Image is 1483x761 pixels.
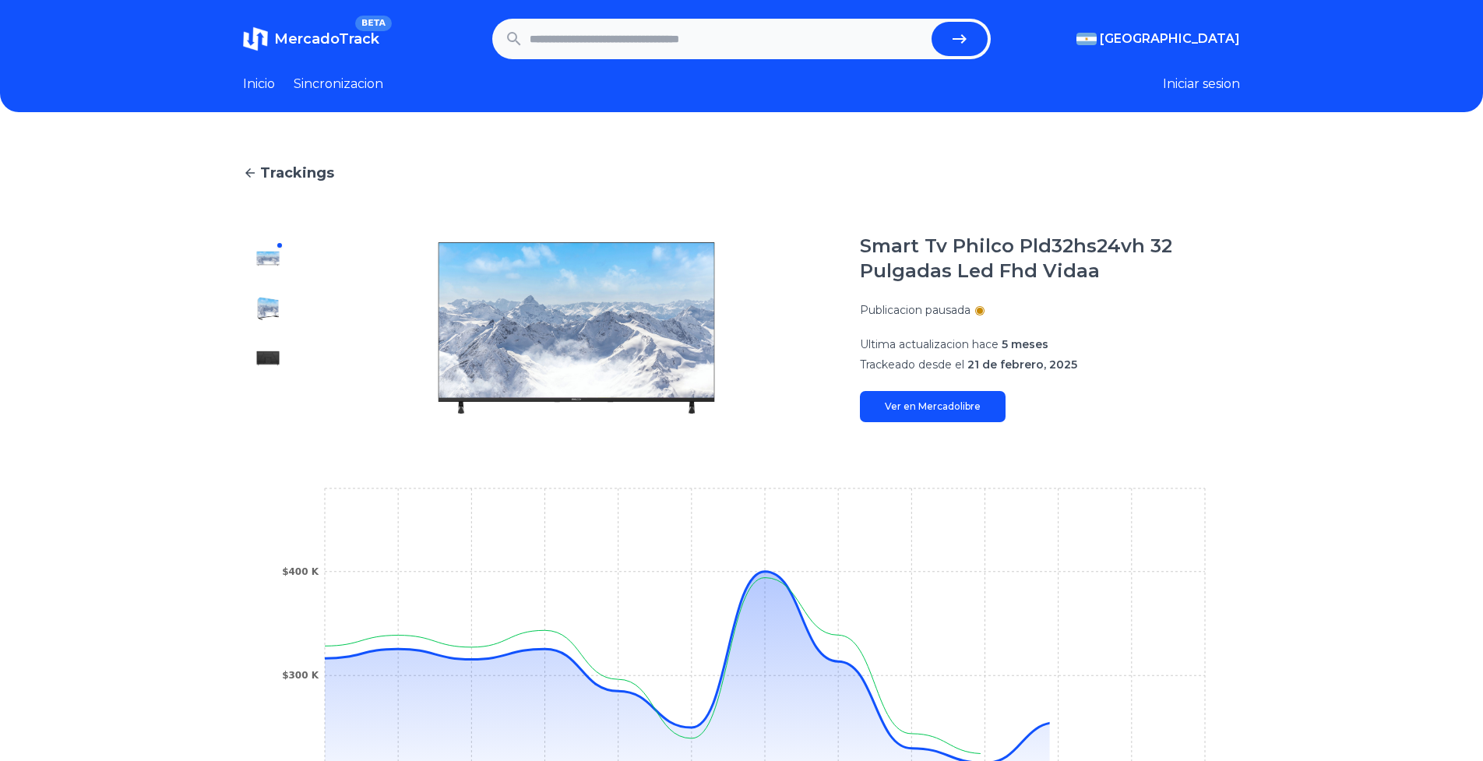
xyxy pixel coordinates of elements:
[282,670,319,681] tspan: $300 K
[324,234,829,422] img: Smart Tv Philco Pld32hs24vh 32 Pulgadas Led Fhd Vidaa
[355,16,392,31] span: BETA
[860,234,1240,284] h1: Smart Tv Philco Pld32hs24vh 32 Pulgadas Led Fhd Vidaa
[1076,30,1240,48] button: [GEOGRAPHIC_DATA]
[255,246,280,271] img: Smart Tv Philco Pld32hs24vh 32 Pulgadas Led Fhd Vidaa
[860,302,970,318] p: Publicacion pausada
[255,346,280,371] img: Smart Tv Philco Pld32hs24vh 32 Pulgadas Led Fhd Vidaa
[243,75,275,93] a: Inicio
[860,337,999,351] span: Ultima actualizacion hace
[1100,30,1240,48] span: [GEOGRAPHIC_DATA]
[860,391,1006,422] a: Ver en Mercadolibre
[282,566,319,577] tspan: $400 K
[860,358,964,372] span: Trackeado desde el
[243,162,1240,184] a: Trackings
[243,26,268,51] img: MercadoTrack
[294,75,383,93] a: Sincronizacion
[1163,75,1240,93] button: Iniciar sesion
[1076,33,1097,45] img: Argentina
[967,358,1077,372] span: 21 de febrero, 2025
[255,296,280,321] img: Smart Tv Philco Pld32hs24vh 32 Pulgadas Led Fhd Vidaa
[243,26,379,51] a: MercadoTrackBETA
[1002,337,1048,351] span: 5 meses
[274,30,379,48] span: MercadoTrack
[260,162,334,184] span: Trackings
